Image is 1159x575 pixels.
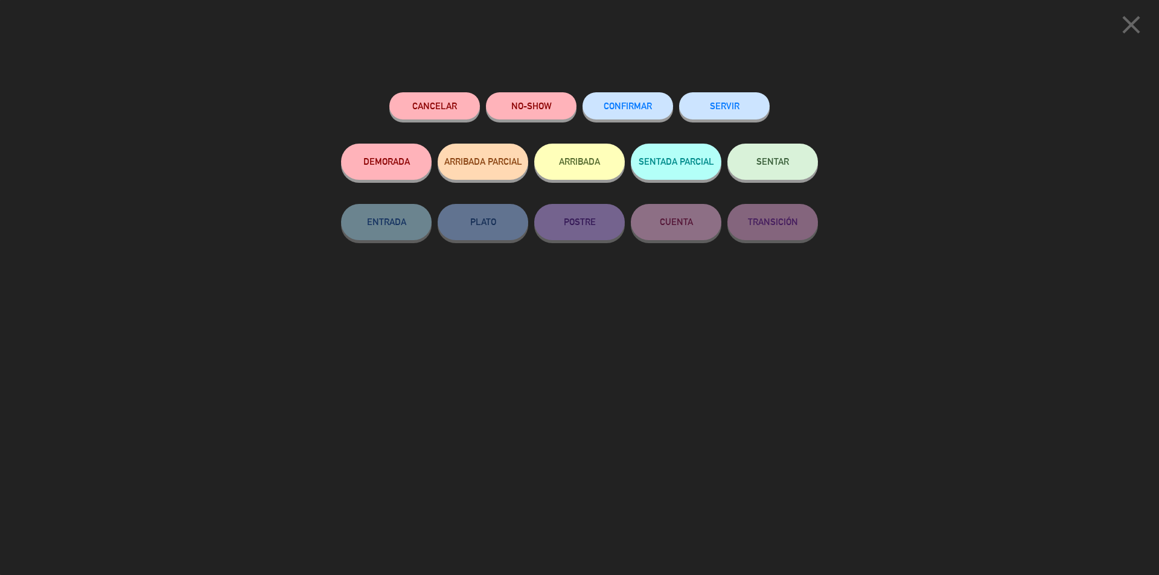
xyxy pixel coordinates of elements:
[438,204,528,240] button: PLATO
[631,204,721,240] button: CUENTA
[679,92,770,119] button: SERVIR
[583,92,673,119] button: CONFIRMAR
[756,156,789,167] span: SENTAR
[631,144,721,180] button: SENTADA PARCIAL
[534,204,625,240] button: POSTRE
[727,144,818,180] button: SENTAR
[341,204,432,240] button: ENTRADA
[444,156,522,167] span: ARRIBADA PARCIAL
[727,204,818,240] button: TRANSICIÓN
[1113,9,1150,45] button: close
[341,144,432,180] button: DEMORADA
[486,92,576,119] button: NO-SHOW
[534,144,625,180] button: ARRIBADA
[1116,10,1146,40] i: close
[604,101,652,111] span: CONFIRMAR
[438,144,528,180] button: ARRIBADA PARCIAL
[389,92,480,119] button: Cancelar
